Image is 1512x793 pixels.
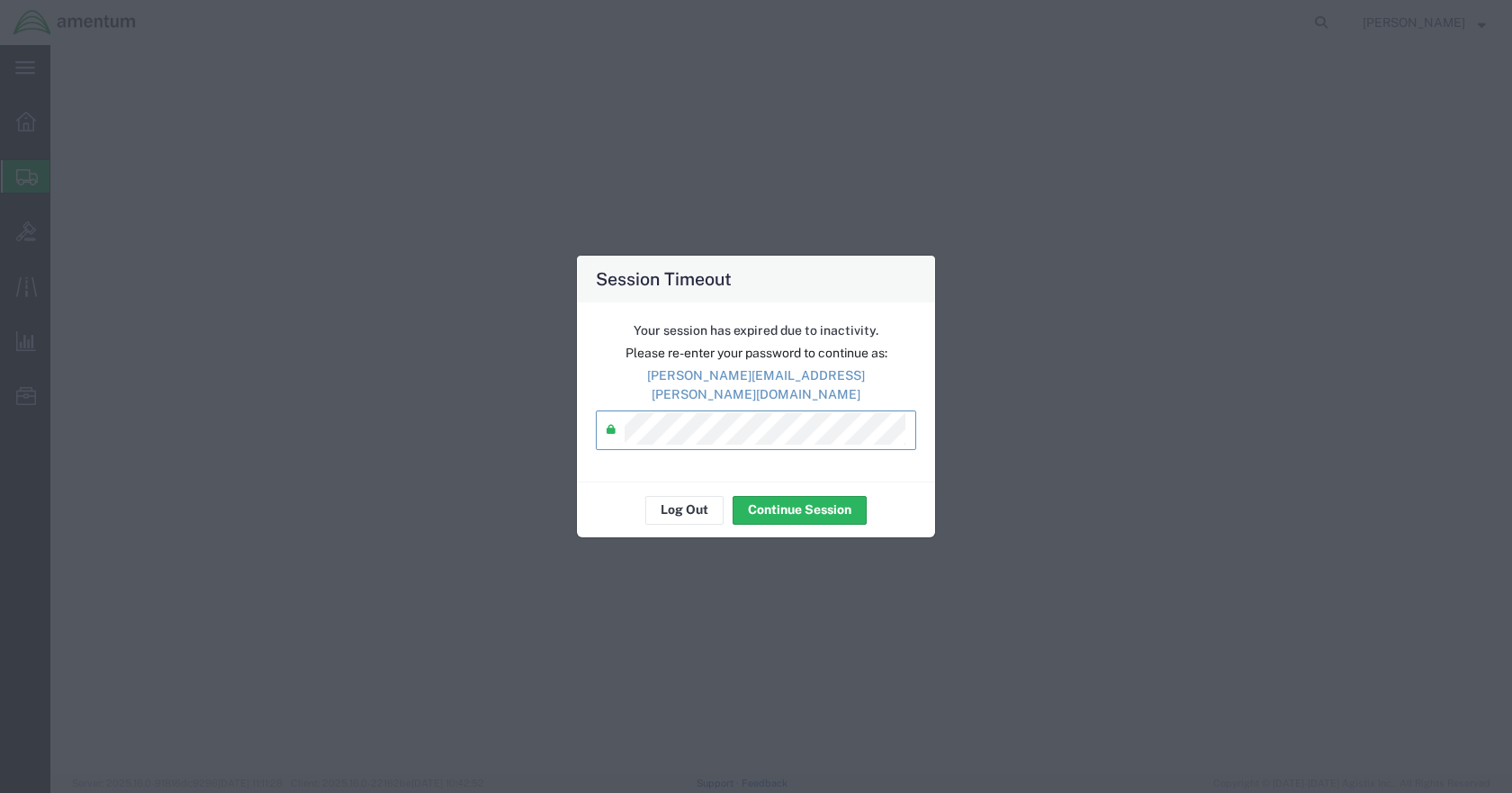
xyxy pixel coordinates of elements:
button: Continue Session [733,496,867,525]
button: Log Out [645,496,724,525]
p: Your session has expired due to inactivity. [596,321,916,340]
h4: Session Timeout [596,266,732,292]
p: [PERSON_NAME][EMAIL_ADDRESS][PERSON_NAME][DOMAIN_NAME] [596,366,916,404]
p: Please re-enter your password to continue as: [596,344,916,363]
